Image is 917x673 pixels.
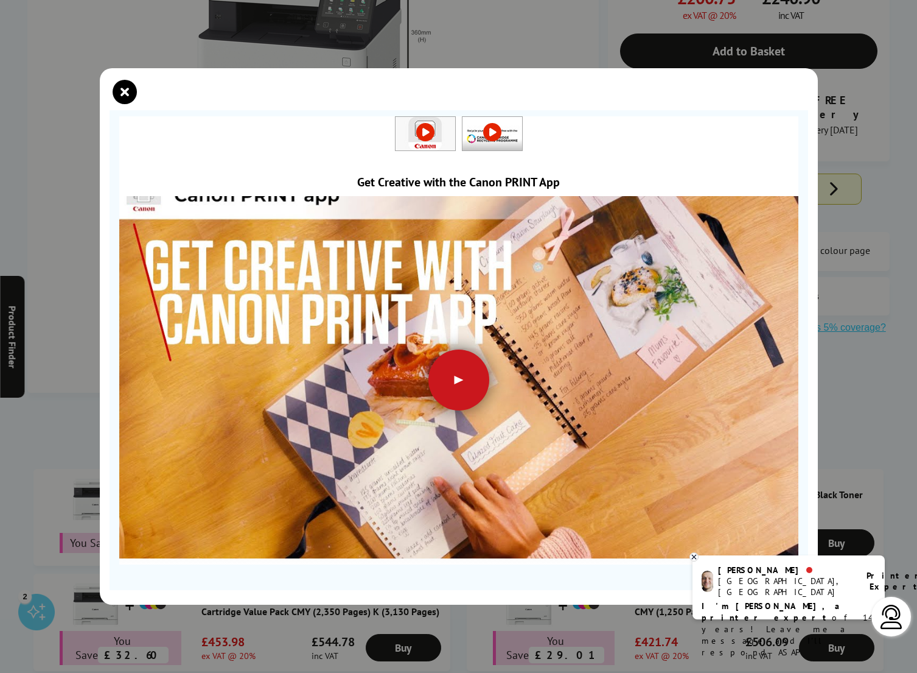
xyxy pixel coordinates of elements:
[119,174,798,190] div: Get Creative with the Canon PRINT App
[396,117,455,150] img: Get Creative with the Canon PRINT App
[879,605,904,629] img: user-headset-light.svg
[116,83,134,101] button: close modal
[718,576,851,597] div: [GEOGRAPHIC_DATA], [GEOGRAPHIC_DATA]
[119,176,798,558] img: Play
[462,117,522,150] img: Canon Cartridge Recycling Programme
[702,571,713,592] img: ashley-livechat.png
[702,601,876,658] p: of 14 years! Leave me a message and I'll respond ASAP
[702,601,843,623] b: I'm [PERSON_NAME], a printer expert
[718,565,851,576] div: [PERSON_NAME]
